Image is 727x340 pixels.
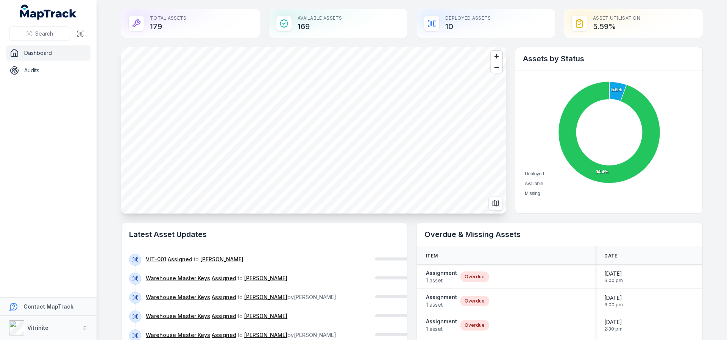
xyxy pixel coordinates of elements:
[604,294,623,308] time: 7/9/2025, 6:00:00 PM
[6,45,90,61] a: Dashboard
[426,301,457,309] span: 1 asset
[146,332,336,338] span: to by [PERSON_NAME]
[604,318,622,326] span: [DATE]
[20,5,77,20] a: MapTrack
[244,274,287,282] a: [PERSON_NAME]
[426,293,457,309] a: Assignment1 asset
[129,229,399,240] h2: Latest Asset Updates
[426,277,457,284] span: 1 asset
[488,196,503,211] button: Switch to Map View
[426,269,457,284] a: Assignment1 asset
[212,331,236,339] a: Assigned
[604,294,623,302] span: [DATE]
[146,256,166,263] a: VIT-001
[146,274,210,282] a: Warehouse Master Keys
[146,294,336,300] span: to by [PERSON_NAME]
[604,278,623,284] span: 6:00 pm
[244,312,287,320] a: [PERSON_NAME]
[168,256,192,263] a: Assigned
[491,62,502,73] button: Zoom out
[212,293,236,301] a: Assigned
[426,253,438,259] span: Item
[604,270,623,278] span: [DATE]
[146,331,210,339] a: Warehouse Master Keys
[244,331,287,339] a: [PERSON_NAME]
[6,63,90,78] a: Audits
[212,312,236,320] a: Assigned
[604,253,617,259] span: Date
[426,318,457,333] a: Assignment1 asset
[460,320,489,331] div: Overdue
[604,318,622,332] time: 8/5/2025, 2:30:00 PM
[146,313,287,319] span: to
[9,27,70,41] button: Search
[146,256,243,262] span: to
[244,293,287,301] a: [PERSON_NAME]
[35,30,53,37] span: Search
[426,293,457,301] strong: Assignment
[146,312,210,320] a: Warehouse Master Keys
[426,325,457,333] span: 1 asset
[424,229,695,240] h2: Overdue & Missing Assets
[146,293,210,301] a: Warehouse Master Keys
[460,271,489,282] div: Overdue
[426,318,457,325] strong: Assignment
[604,302,623,308] span: 6:00 pm
[27,324,48,331] strong: Vitrinite
[604,326,622,332] span: 2:30 pm
[491,51,502,62] button: Zoom in
[200,256,243,263] a: [PERSON_NAME]
[525,171,544,176] span: Deployed
[525,181,543,186] span: Available
[604,270,623,284] time: 7/9/2025, 6:00:00 PM
[146,275,287,281] span: to
[523,53,695,64] h2: Assets by Status
[525,191,540,196] span: Missing
[121,47,506,214] canvas: Map
[460,296,489,306] div: Overdue
[23,303,73,310] strong: Contact MapTrack
[212,274,236,282] a: Assigned
[426,269,457,277] strong: Assignment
